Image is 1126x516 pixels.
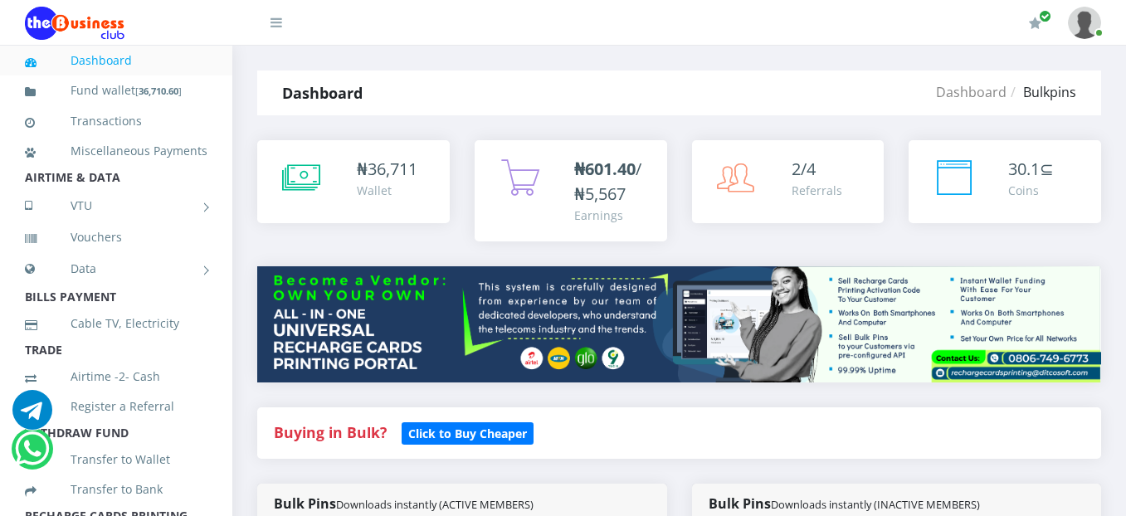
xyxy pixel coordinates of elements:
a: Chat for support [15,441,49,469]
b: Click to Buy Cheaper [408,426,527,441]
a: Vouchers [25,218,207,256]
li: Bulkpins [1007,82,1076,102]
a: Dashboard [25,41,207,80]
div: Wallet [357,182,417,199]
a: Transfer to Bank [25,470,207,509]
a: 2/4 Referrals [692,140,885,223]
span: 36,711 [368,158,417,180]
strong: Bulk Pins [709,494,980,513]
div: Coins [1008,182,1054,199]
b: 36,710.60 [139,85,178,97]
div: Earnings [574,207,651,224]
a: Click to Buy Cheaper [402,422,534,442]
a: Data [25,248,207,290]
div: ₦ [357,157,417,182]
a: Dashboard [936,83,1007,101]
div: Referrals [792,182,842,199]
a: Fund wallet[36,710.60] [25,71,207,110]
a: Cable TV, Electricity [25,304,207,343]
img: multitenant_rcp.png [257,266,1101,382]
strong: Buying in Bulk? [274,422,387,442]
small: [ ] [135,85,182,97]
a: Transactions [25,102,207,140]
small: Downloads instantly (INACTIVE MEMBERS) [771,497,980,512]
a: VTU [25,185,207,226]
a: Airtime -2- Cash [25,358,207,396]
b: ₦601.40 [574,158,636,180]
a: Register a Referral [25,387,207,426]
i: Renew/Upgrade Subscription [1029,17,1041,30]
span: Renew/Upgrade Subscription [1039,10,1051,22]
div: ⊆ [1008,157,1054,182]
img: Logo [25,7,124,40]
span: 2/4 [792,158,816,180]
span: /₦5,567 [574,158,641,205]
img: User [1068,7,1101,39]
a: Transfer to Wallet [25,441,207,479]
a: Chat for support [12,402,52,430]
a: Miscellaneous Payments [25,132,207,170]
strong: Bulk Pins [274,494,534,513]
strong: Dashboard [282,83,363,103]
a: ₦601.40/₦5,567 Earnings [475,140,667,241]
span: 30.1 [1008,158,1040,180]
a: ₦36,711 Wallet [257,140,450,223]
small: Downloads instantly (ACTIVE MEMBERS) [336,497,534,512]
